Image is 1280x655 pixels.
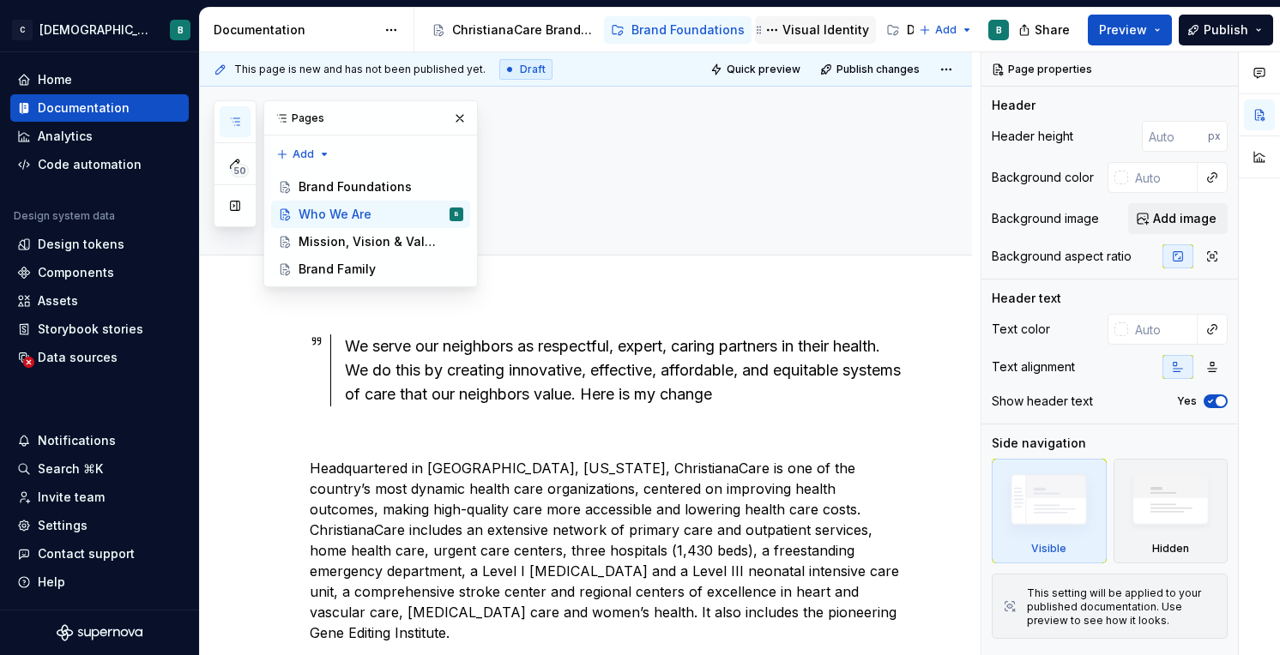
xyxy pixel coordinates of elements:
[178,23,184,37] div: B
[10,315,189,343] a: Storybook stories
[293,147,314,161] span: Add
[992,358,1075,376] div: Text alignment
[10,455,189,483] button: Search ⌘K
[520,63,546,76] span: Draft
[992,459,1107,563] div: Visible
[815,57,927,81] button: Publish changes
[1099,21,1147,39] span: Preview
[425,13,910,47] div: Page tree
[992,210,1099,227] div: Background image
[992,169,1094,186] div: Background color
[299,233,440,250] div: Mission, Vision & Values
[1128,162,1198,193] input: Auto
[604,16,752,44] a: Brand Foundations
[271,255,470,283] a: Brand Family
[14,209,115,223] div: Design system data
[271,201,470,228] a: Who We AreB
[10,568,189,596] button: Help
[996,23,1002,37] div: B
[10,344,189,371] a: Data sources
[10,123,189,150] a: Analytics
[992,321,1050,338] div: Text color
[38,545,135,562] div: Contact support
[425,16,601,44] a: ChristianaCare Brand Center
[10,484,189,511] a: Invite team
[214,21,376,39] div: Documentation
[38,349,118,366] div: Data sources
[10,231,189,258] a: Design tokens
[782,21,869,39] div: Visual Identity
[935,23,957,37] span: Add
[271,142,335,166] button: Add
[271,173,470,283] div: Page tree
[234,63,486,76] span: This page is new and has not been published yet.
[992,128,1073,145] div: Header height
[38,460,103,478] div: Search ⌘K
[992,248,1132,265] div: Background aspect ratio
[914,18,978,42] button: Add
[345,334,903,406] div: We serve our neighbors as respectful, expert, caring partners in their health. We do this by crea...
[992,97,1035,114] div: Header
[39,21,149,39] div: [DEMOGRAPHIC_DATA] Digital
[38,128,93,145] div: Analytics
[1177,394,1197,408] label: Yes
[992,290,1061,307] div: Header text
[727,63,800,76] span: Quick preview
[38,292,78,309] div: Assets
[306,141,900,183] textarea: Who We Are
[992,435,1086,452] div: Side navigation
[38,264,114,281] div: Components
[310,458,903,643] p: Headquartered in [GEOGRAPHIC_DATA], [US_STATE], ChristianaCare is one of the country’s most dynam...
[10,151,189,178] a: Code automation
[10,259,189,286] a: Components
[12,20,33,40] div: C
[10,66,189,93] a: Home
[38,156,142,173] div: Code automation
[1128,203,1228,234] button: Add image
[1031,542,1066,556] div: Visible
[264,101,477,135] div: Pages
[1208,129,1221,143] p: px
[271,173,470,201] a: Brand Foundations
[879,16,999,44] a: Design Center
[3,11,196,48] button: C[DEMOGRAPHIC_DATA] DigitalB
[1114,459,1229,563] div: Hidden
[38,236,124,253] div: Design tokens
[1152,542,1189,556] div: Hidden
[10,427,189,454] button: Notifications
[907,21,993,39] div: Design Center
[38,432,116,449] div: Notifications
[299,261,376,278] div: Brand Family
[38,321,143,338] div: Storybook stories
[631,21,745,39] div: Brand Foundations
[10,287,189,315] a: Assets
[1027,586,1217,628] div: This setting will be applied to your published documentation. Use preview to see how it looks.
[10,512,189,539] a: Settings
[38,489,105,506] div: Invite team
[1179,15,1273,45] button: Publish
[836,63,920,76] span: Publish changes
[452,21,594,39] div: ChristianaCare Brand Center
[705,57,808,81] button: Quick preview
[455,206,459,223] div: B
[299,206,371,223] div: Who We Are
[1128,314,1198,345] input: Auto
[755,16,876,44] a: Visual Identity
[10,94,189,122] a: Documentation
[1153,210,1217,227] span: Add image
[231,164,249,177] span: 50
[38,574,65,591] div: Help
[1142,121,1208,152] input: Auto
[38,99,130,117] div: Documentation
[992,393,1093,410] div: Show header text
[1035,21,1070,39] span: Share
[299,178,412,195] div: Brand Foundations
[1088,15,1172,45] button: Preview
[57,624,142,641] svg: Supernova Logo
[1204,21,1248,39] span: Publish
[10,540,189,568] button: Contact support
[271,228,470,255] a: Mission, Vision & Values
[38,517,88,534] div: Settings
[1010,15,1081,45] button: Share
